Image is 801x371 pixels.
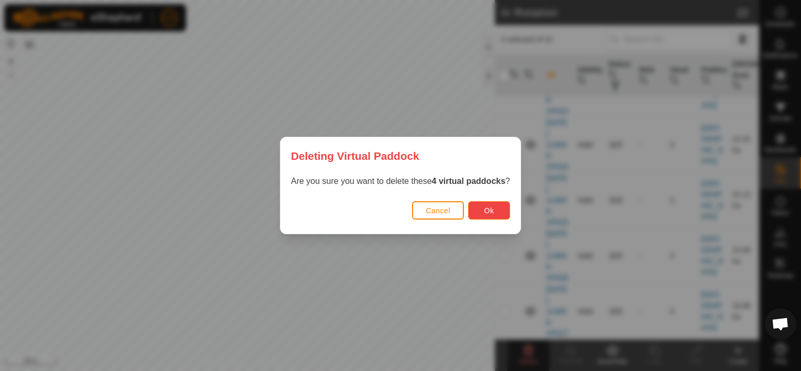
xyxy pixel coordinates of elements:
div: Open chat [765,308,796,340]
span: Cancel [426,206,450,215]
button: Cancel [412,201,464,220]
span: Ok [484,206,494,215]
span: Are you sure you want to delete these ? [291,177,510,185]
strong: 4 virtual paddocks [432,177,506,185]
span: Deleting Virtual Paddock [291,148,419,164]
button: Ok [468,201,510,220]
